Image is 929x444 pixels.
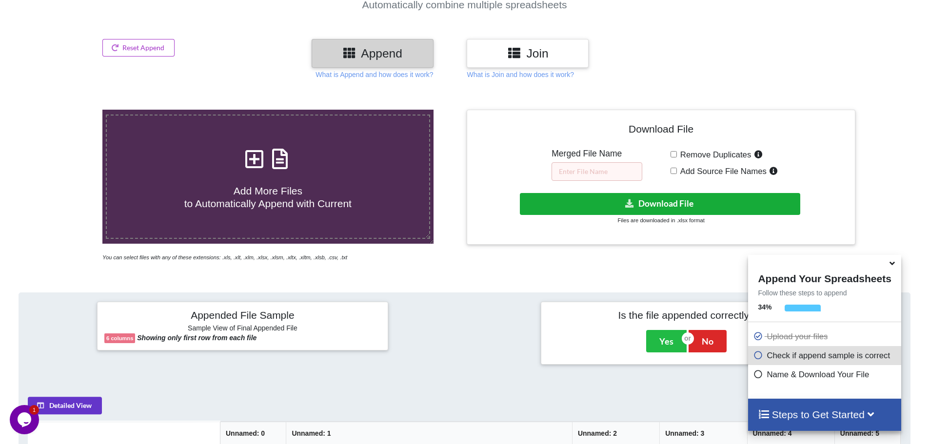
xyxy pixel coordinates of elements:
p: Check if append sample is correct [753,349,898,362]
h4: Is the file appended correctly? [548,309,825,321]
p: Follow these steps to append [748,288,901,298]
i: You can select files with any of these extensions: .xls, .xlt, .xlm, .xlsx, .xlsm, .xltx, .xltm, ... [102,254,347,260]
h6: Sample View of Final Appended File [104,324,381,334]
h4: Appended File Sample [104,309,381,323]
h3: Append [319,46,426,60]
h4: Download File [474,117,848,145]
b: 6 columns [106,335,133,341]
input: Enter File Name [552,162,642,181]
h5: Merged File Name [552,149,642,159]
p: Name & Download Your File [753,368,898,381]
p: What is Join and how does it work? [467,70,573,79]
iframe: chat widget [10,405,41,434]
button: Download File [520,193,800,215]
p: Upload your files [753,330,898,343]
h3: Join [474,46,581,60]
button: Yes [646,330,687,352]
b: 34 % [758,303,771,311]
button: No [689,330,727,352]
h4: Steps to Get Started [758,408,891,421]
small: Files are downloaded in .xlsx format [617,217,704,223]
span: Remove Duplicates [677,150,751,159]
span: Add Source File Names [677,167,767,176]
h4: Append Your Spreadsheets [748,270,901,285]
b: Showing only first row from each file [137,334,257,342]
button: Reset Append [102,39,175,57]
span: Add More Files to Automatically Append with Current [184,185,352,209]
p: What is Append and how does it work? [316,70,433,79]
button: Detailed View [28,397,102,414]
